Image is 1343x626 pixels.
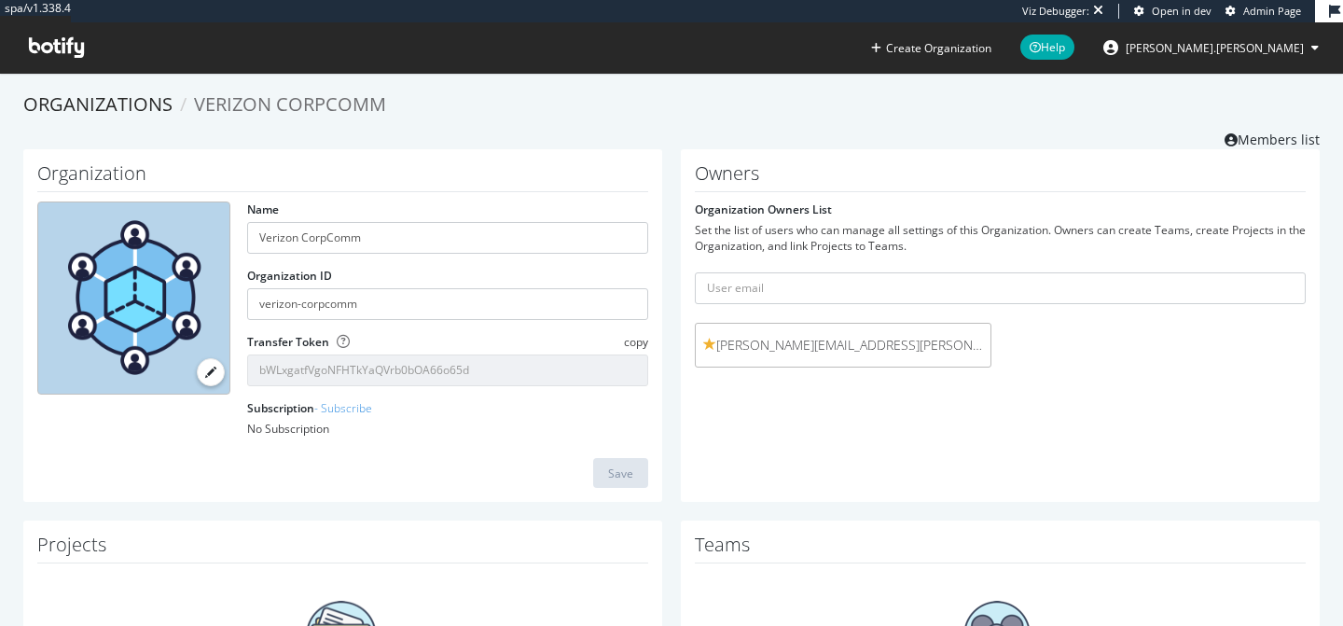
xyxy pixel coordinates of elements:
input: name [247,222,648,254]
span: [PERSON_NAME][EMAIL_ADDRESS][PERSON_NAME][DOMAIN_NAME] [703,336,983,355]
h1: Organization [37,163,648,192]
h1: Owners [695,163,1306,192]
span: Open in dev [1152,4,1211,18]
span: Help [1020,35,1074,60]
div: Viz Debugger: [1022,4,1089,19]
label: Transfer Token [247,334,329,350]
a: Members list [1225,126,1320,149]
span: copy [624,334,648,350]
label: Organization Owners List [695,202,832,217]
span: joe.mcdonald [1126,40,1304,56]
label: Subscription [247,400,372,416]
div: No Subscription [247,421,648,437]
button: Save [593,458,648,488]
h1: Projects [37,535,648,563]
label: Name [247,202,279,217]
button: [PERSON_NAME].[PERSON_NAME] [1088,33,1334,63]
label: Organization ID [247,268,332,284]
span: Verizon CorpComm [194,91,386,117]
h1: Teams [695,535,1306,563]
div: Save [608,466,633,481]
input: User email [695,272,1306,304]
span: Admin Page [1243,4,1301,18]
button: Create Organization [870,39,992,57]
a: Organizations [23,91,173,117]
a: - Subscribe [314,400,372,416]
a: Admin Page [1225,4,1301,19]
ol: breadcrumbs [23,91,1320,118]
a: Open in dev [1134,4,1211,19]
div: Set the list of users who can manage all settings of this Organization. Owners can create Teams, ... [695,222,1306,254]
input: Organization ID [247,288,648,320]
